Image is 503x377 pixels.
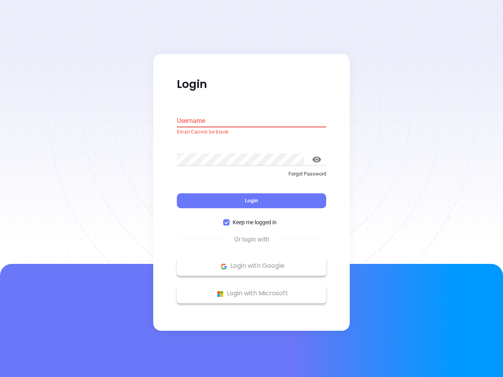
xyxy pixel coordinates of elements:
a: Forgot Password [177,170,326,184]
span: Or login with [230,235,273,245]
span: Keep me logged in [229,218,280,227]
button: toggle password visibility [307,150,326,169]
p: Login with Microsoft [181,288,322,300]
p: Login with Google [181,260,322,272]
p: Email Cannot be blank [177,128,326,136]
img: Google Logo [219,262,229,271]
p: Forgot Password [177,170,326,178]
button: Login [177,194,326,209]
button: Google Logo Login with Google [177,256,326,276]
button: Microsoft Logo Login with Microsoft [177,284,326,304]
p: Login [177,77,326,92]
span: Login [245,198,258,204]
img: Microsoft Logo [215,289,225,299]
